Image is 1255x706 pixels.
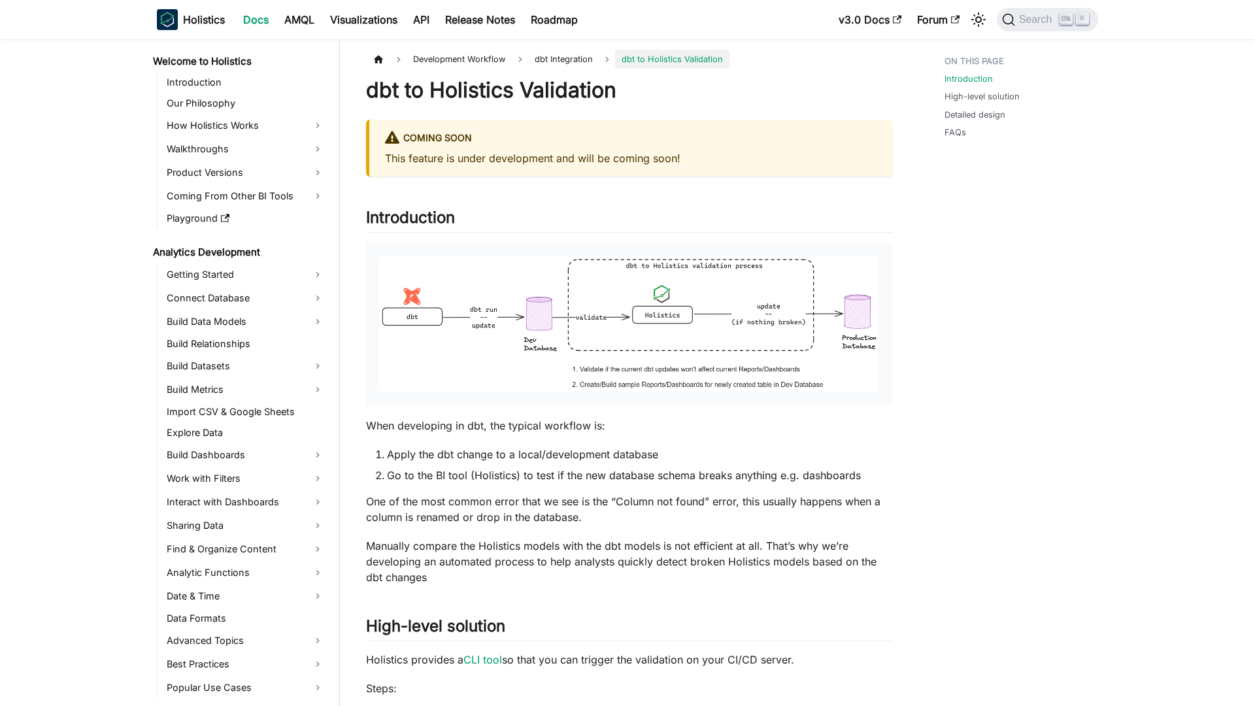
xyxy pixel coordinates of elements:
button: Switch between dark and light mode (currently light mode) [968,9,989,30]
p: Holistics provides a so that you can trigger the validation on your CI/CD server. [366,652,892,667]
a: Sharing Data [163,515,328,536]
p: Manually compare the Holistics models with the dbt models is not efficient at all. That’s why we’... [366,538,892,585]
span: dbt Integration [535,54,593,64]
a: Docs [235,9,276,30]
a: Data Formats [163,609,328,628]
a: Visualizations [322,9,405,30]
h2: Introduction [366,208,892,233]
b: Holistics [183,12,225,27]
h1: dbt to Holistics Validation [366,77,892,103]
a: Introduction [163,73,328,92]
a: Build Dashboards [163,445,328,465]
nav: Breadcrumbs [366,50,892,69]
a: How Holistics Works [163,115,328,136]
a: Work with Filters [163,468,328,489]
li: Go to the BI tool (Holistics) to test if the new database schema breaks anything e.g. dashboards [387,467,892,483]
a: CLI tool [463,653,502,666]
a: Build Data Models [163,311,328,332]
li: Apply the dbt change to a local/development database [387,446,892,462]
a: Best Practices [163,654,328,675]
img: Holistics [157,9,178,30]
p: One of the most common error that we see is the “Column not found” error, this usually happens wh... [366,494,892,525]
a: Roadmap [523,9,586,30]
a: AMQL [276,9,322,30]
a: Advanced Topics [163,630,328,651]
span: dbt to Holistics Validation [615,50,729,69]
a: Home page [366,50,391,69]
div: Coming Soon [385,130,877,147]
a: Coming From Other BI Tools [163,186,328,207]
kbd: K [1076,13,1089,25]
a: Date & Time [163,586,328,607]
a: High-level solution [945,90,1020,103]
p: When developing in dbt, the typical workflow is: [366,418,892,433]
a: API [405,9,437,30]
a: Find & Organize Content [163,539,328,560]
a: Build Datasets [163,356,328,377]
a: Forum [909,9,967,30]
a: Build Relationships [163,335,328,353]
span: Development Workflow [407,50,512,69]
a: HolisticsHolistics [157,9,225,30]
span: Search [1015,14,1060,25]
p: This feature is under development and will be coming soon! [385,150,877,166]
button: Search (Ctrl+K) [997,8,1098,31]
h2: High-level solution [366,616,892,641]
a: Build Metrics [163,379,328,400]
img: dbt-holistics-validation-intro [379,256,879,392]
a: Popular Use Cases [163,677,328,698]
a: Playground [163,209,328,227]
a: Introduction [945,73,993,85]
a: Connect Database [163,288,328,309]
a: Analytics Development [149,243,328,261]
p: Steps: [366,681,892,696]
a: Release Notes [437,9,523,30]
a: Welcome to Holistics [149,52,328,71]
a: Product Versions [163,162,328,183]
nav: Docs sidebar [144,39,340,706]
a: dbt Integration [528,50,599,69]
a: Our Philosophy [163,94,328,112]
a: Walkthroughs [163,139,328,160]
a: Getting Started [163,264,328,285]
a: Explore Data [163,424,328,442]
a: FAQs [945,126,966,139]
a: Interact with Dashboards [163,492,328,513]
a: Detailed design [945,109,1005,121]
a: v3.0 Docs [831,9,909,30]
a: Import CSV & Google Sheets [163,403,328,421]
a: Analytic Functions [163,562,328,583]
